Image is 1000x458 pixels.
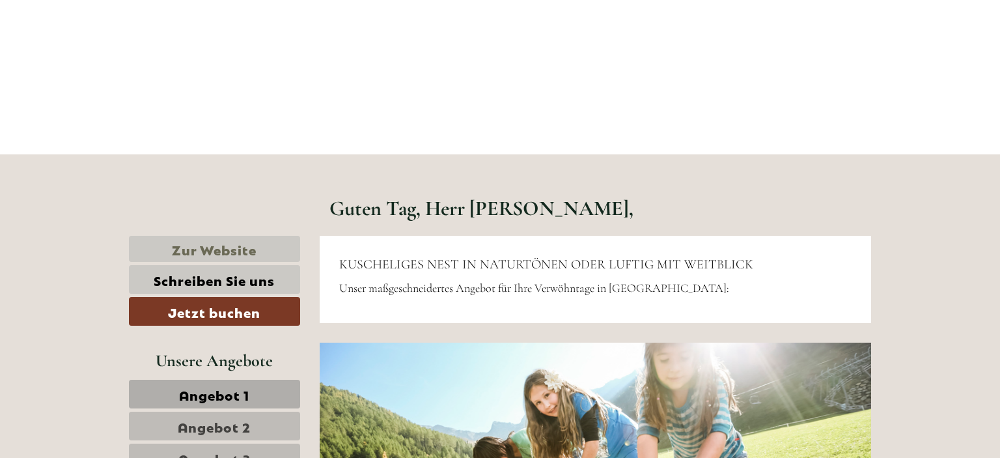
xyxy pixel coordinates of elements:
a: Jetzt buchen [129,297,300,326]
div: [GEOGRAPHIC_DATA] [20,38,185,48]
a: Schreiben Sie uns [129,265,300,294]
small: 09:40 [20,63,185,72]
h1: Guten Tag, Herr [PERSON_NAME], [329,197,633,220]
span: Angebot 2 [178,417,251,435]
button: Senden [422,337,513,366]
span: Angebot 1 [179,385,249,403]
div: Unsere Angebote [129,349,300,373]
div: [DATE] [233,10,280,32]
div: Guten Tag, wie können wir Ihnen helfen? [10,35,191,75]
span: Unser maßgeschneidertes Angebot für Ihre Verwöhntage in [GEOGRAPHIC_DATA]: [339,281,729,295]
span: KUSCHELIGES NEST IN NATURTÖNEN ODER LUFTIG MIT WEITBLICK [339,257,753,272]
a: Zur Website [129,236,300,263]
